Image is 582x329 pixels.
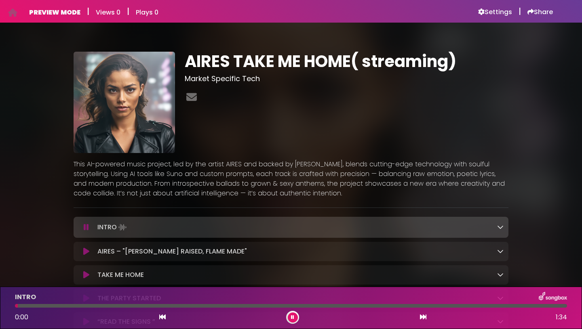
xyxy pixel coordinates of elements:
[519,6,521,16] h5: |
[185,52,508,71] h1: AIRES TAKE ME HOME( streaming)
[97,247,247,256] p: AIRES – "[PERSON_NAME] RAISED, FLAME MADE"
[97,270,144,280] p: TAKE ME HOME
[97,222,128,233] p: INTRO
[74,52,175,153] img: nY8tuuUUROaZ0ycu6YtA
[127,6,129,16] h5: |
[478,8,512,16] a: Settings
[15,312,28,322] span: 0:00
[15,292,36,302] p: INTRO
[87,6,89,16] h5: |
[96,8,120,16] h6: Views 0
[136,8,158,16] h6: Plays 0
[527,8,553,16] a: Share
[74,159,508,198] p: This AI-powered music project, led by the artist AIRES and backed by [PERSON_NAME], blends cuttin...
[29,8,80,16] h6: PREVIEW MODE
[185,74,508,83] h3: Market Specific Tech
[117,222,128,233] img: waveform4.gif
[556,312,567,322] span: 1:34
[539,292,567,302] img: songbox-logo-white.png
